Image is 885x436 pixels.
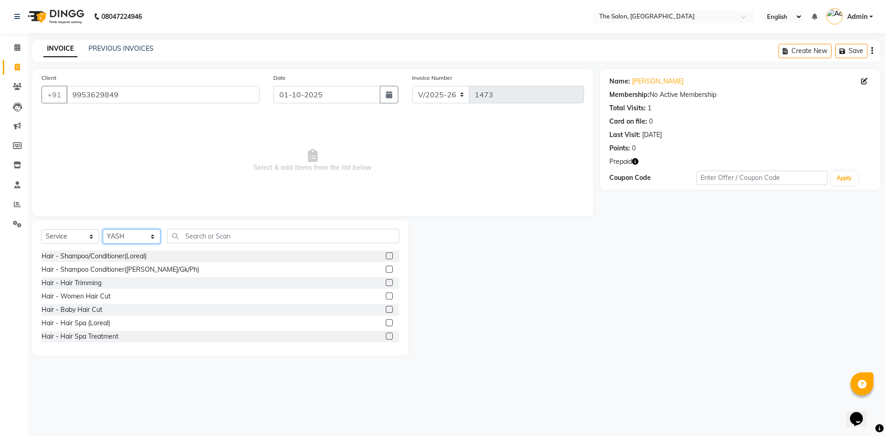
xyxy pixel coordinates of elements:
button: Apply [831,171,857,185]
div: Hair - Shampoo Conditioner([PERSON_NAME]/Gk/Ph) [41,265,199,275]
div: Coupon Code [609,173,696,183]
input: Search or Scan [167,229,399,243]
label: Client [41,74,56,82]
label: Date [273,74,286,82]
button: Save [835,44,867,58]
div: Points: [609,143,630,153]
a: PREVIOUS INVOICES [88,44,153,53]
img: logo [24,4,87,30]
div: Name: [609,77,630,86]
button: +91 [41,86,67,103]
span: Admin [847,12,867,22]
div: 0 [649,117,653,126]
div: [DATE] [642,130,662,140]
div: Hair - Baby Hair Cut [41,305,102,315]
iframe: chat widget [846,399,876,427]
button: Create New [779,44,832,58]
span: Prepaid [609,157,632,167]
a: INVOICE [43,41,77,57]
div: Hair - Hair Spa (Loreal) [41,318,110,328]
div: Total Visits: [609,103,646,113]
div: 1 [648,103,651,113]
input: Enter Offer / Coupon Code [696,171,827,185]
div: Last Visit: [609,130,640,140]
div: Hair - Women Hair Cut [41,292,111,301]
div: Card on file: [609,117,647,126]
img: Admin [826,8,843,24]
input: Search by Name/Mobile/Email/Code [66,86,260,103]
div: Hair - Hair Spa Treatment [41,332,118,341]
div: Membership: [609,90,649,100]
div: Hair - Hair Trimming [41,278,101,288]
div: No Active Membership [609,90,871,100]
div: 0 [632,143,636,153]
a: [PERSON_NAME] [632,77,684,86]
b: 08047224946 [101,4,142,30]
span: Select & add items from the list below [41,114,584,207]
label: Invoice Number [412,74,452,82]
div: Hair - Shampoo/Conditioner(Loreal) [41,251,147,261]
